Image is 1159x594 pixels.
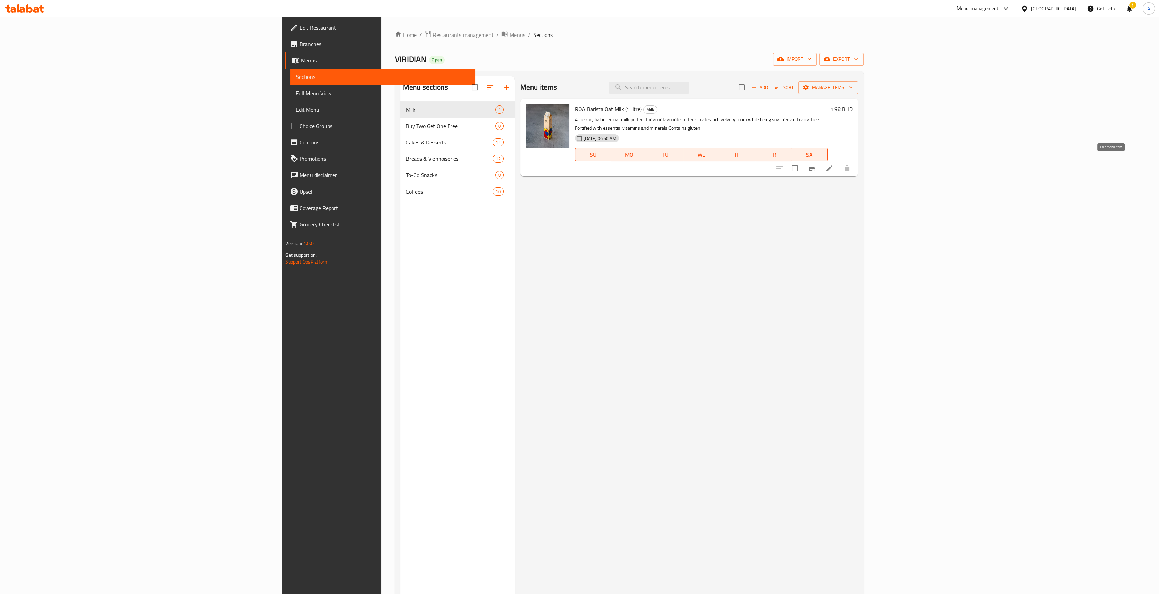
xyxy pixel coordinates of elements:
[794,150,825,160] span: SA
[482,79,498,96] span: Sort sections
[773,53,817,66] button: import
[719,148,756,161] button: TH
[406,155,493,163] span: Breads & Viennoiseries
[1147,5,1150,12] span: A
[493,139,503,146] span: 12
[400,101,515,118] div: Milk1
[495,105,504,114] div: items
[1031,5,1076,12] div: [GEOGRAPHIC_DATA]
[533,31,553,39] span: Sections
[290,69,475,85] a: Sections
[510,31,525,39] span: Menus
[285,134,475,151] a: Coupons
[400,151,515,167] div: Breads & Viennoiseries12
[400,134,515,151] div: Cakes & Desserts12
[400,167,515,183] div: To-Go Snacks8
[493,187,503,196] div: items
[285,151,475,167] a: Promotions
[285,200,475,216] a: Coverage Report
[496,123,503,129] span: 0
[575,104,642,114] span: ROA Barista Oat Milk (1 litre)
[300,138,470,146] span: Coupons
[296,89,470,97] span: Full Menu View
[395,30,864,39] nav: breadcrumb
[528,31,530,39] li: /
[290,101,475,118] a: Edit Menu
[575,148,611,161] button: SU
[683,148,719,161] button: WE
[493,155,503,163] div: items
[647,148,684,161] button: TU
[803,160,820,176] button: Branch-specific-item
[493,138,503,146] div: items
[493,156,503,162] span: 12
[643,105,657,114] div: Milk
[778,55,811,63] span: import
[300,155,470,163] span: Promotions
[300,220,470,228] span: Grocery Checklist
[644,105,657,113] span: Milk
[496,172,503,179] span: 8
[520,82,557,93] h2: Menu items
[400,183,515,200] div: Coffees10
[300,40,470,48] span: Branches
[957,4,999,13] div: Menu-management
[830,104,853,114] h6: 1.98 BHD
[498,79,515,96] button: Add section
[301,56,470,65] span: Menus
[285,257,329,266] a: Support.OpsPlatform
[285,251,317,259] span: Get support on:
[406,138,493,146] span: Cakes & Desserts
[734,80,749,95] span: Select section
[285,118,475,134] a: Choice Groups
[285,52,475,69] a: Menus
[296,73,470,81] span: Sections
[775,84,794,91] span: Sort
[614,150,645,160] span: MO
[750,84,769,91] span: Add
[839,160,855,176] button: delete
[501,30,525,39] a: Menus
[400,99,515,202] nav: Menu sections
[611,148,647,161] button: MO
[749,82,771,93] span: Add item
[791,148,828,161] button: SA
[406,171,495,179] span: To-Go Snacks
[303,239,314,248] span: 1.0.0
[300,204,470,212] span: Coverage Report
[578,150,608,160] span: SU
[285,239,302,248] span: Version:
[755,148,791,161] button: FR
[300,24,470,32] span: Edit Restaurant
[285,19,475,36] a: Edit Restaurant
[575,115,828,132] p: A creamy balanced oat milk perfect for your favourite coffee Creates rich velvety foam while bein...
[285,183,475,200] a: Upsell
[300,187,470,196] span: Upsell
[581,135,619,142] span: [DATE] 06:50 AM
[798,81,858,94] button: Manage items
[686,150,717,160] span: WE
[285,36,475,52] a: Branches
[526,104,569,148] img: ROA Barista Oat Milk (1 litre)
[290,85,475,101] a: Full Menu View
[496,31,499,39] li: /
[722,150,753,160] span: TH
[609,82,689,94] input: search
[804,83,853,92] span: Manage items
[771,82,798,93] span: Sort items
[400,118,515,134] div: Buy Two Get One Free0
[749,82,771,93] button: Add
[493,188,503,195] span: 10
[406,187,493,196] span: Coffees
[300,122,470,130] span: Choice Groups
[406,105,495,114] span: Milk
[285,216,475,232] a: Grocery Checklist
[406,122,495,130] span: Buy Two Get One Free
[819,53,864,66] button: export
[468,80,482,95] span: Select all sections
